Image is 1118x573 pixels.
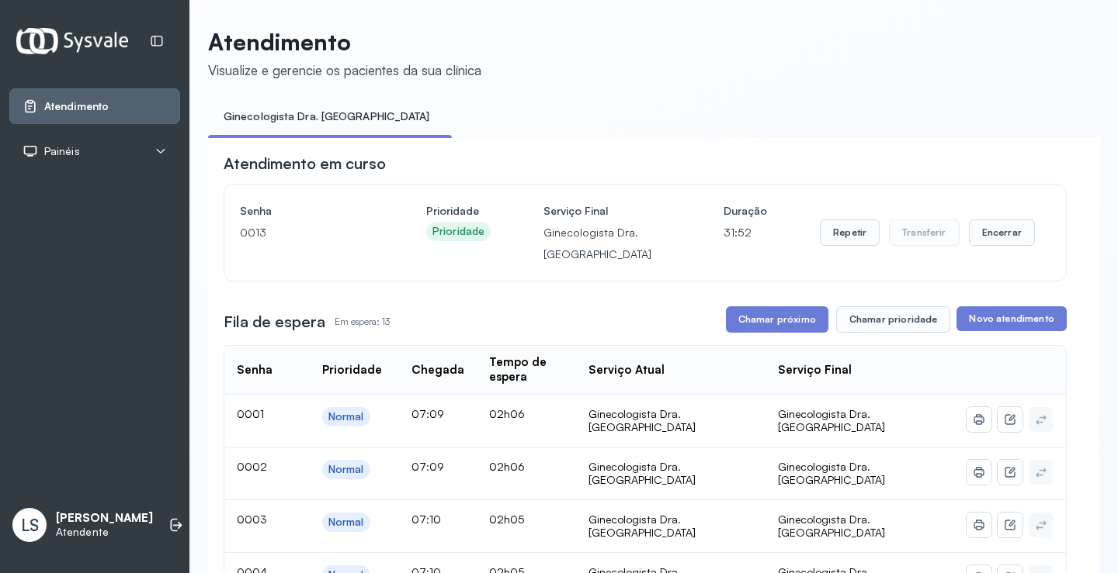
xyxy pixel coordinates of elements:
[328,410,364,423] div: Normal
[778,460,885,487] span: Ginecologista Dra. [GEOGRAPHIC_DATA]
[778,513,885,540] span: Ginecologista Dra. [GEOGRAPHIC_DATA]
[208,28,481,56] p: Atendimento
[543,222,671,265] p: Ginecologista Dra. [GEOGRAPHIC_DATA]
[16,28,128,54] img: Logotipo do estabelecimento
[23,98,167,114] a: Atendimento
[411,460,444,473] span: 07:09
[208,104,446,129] a: Ginecologista Dra. [GEOGRAPHIC_DATA]
[889,219,960,246] button: Transferir
[411,407,444,420] span: 07:09
[224,311,325,333] h3: Fila de espera
[208,62,481,78] div: Visualize e gerencie os pacientes da sua clínica
[543,200,671,222] h4: Serviço Final
[589,513,752,540] div: Ginecologista Dra. [GEOGRAPHIC_DATA]
[726,306,828,333] button: Chamar próximo
[56,526,153,539] p: Atendente
[44,100,109,113] span: Atendimento
[489,355,564,385] div: Tempo de espera
[836,306,951,333] button: Chamar prioridade
[411,363,464,378] div: Chegada
[957,306,1066,331] button: Novo atendimento
[335,311,390,333] p: Em espera: 13
[589,363,665,378] div: Serviço Atual
[237,460,267,473] span: 0002
[56,511,153,526] p: [PERSON_NAME]
[224,153,386,174] h3: Atendimento em curso
[328,516,364,529] div: Normal
[778,407,885,434] span: Ginecologista Dra. [GEOGRAPHIC_DATA]
[237,363,273,378] div: Senha
[820,219,880,246] button: Repetir
[44,145,80,158] span: Painéis
[240,200,373,222] h4: Senha
[328,463,364,476] div: Normal
[237,407,264,420] span: 0001
[778,363,852,378] div: Serviço Final
[969,219,1035,246] button: Encerrar
[489,513,524,526] span: 02h05
[589,407,752,434] div: Ginecologista Dra. [GEOGRAPHIC_DATA]
[237,513,267,526] span: 0003
[411,513,441,526] span: 07:10
[489,407,525,420] span: 02h06
[724,200,767,222] h4: Duração
[724,222,767,243] p: 31:52
[432,225,484,238] div: Prioridade
[489,460,525,473] span: 02h06
[589,460,752,487] div: Ginecologista Dra. [GEOGRAPHIC_DATA]
[322,363,382,378] div: Prioridade
[426,200,491,222] h4: Prioridade
[240,222,373,243] p: 0013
